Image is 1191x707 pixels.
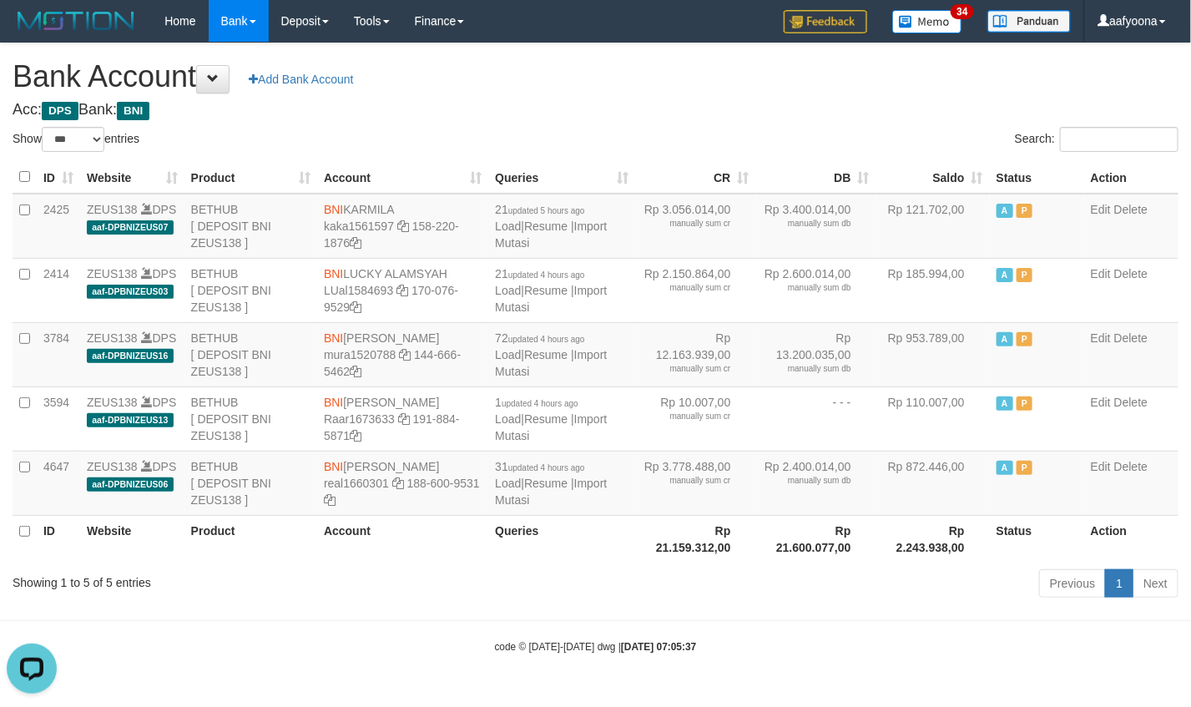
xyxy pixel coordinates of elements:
a: ZEUS138 [87,396,138,409]
a: Load [495,284,521,297]
a: Copy mura1520788 to clipboard [399,348,411,361]
span: Active [997,396,1013,411]
a: Import Mutasi [495,220,607,250]
td: BETHUB [ DEPOSIT BNI ZEUS138 ] [184,451,317,515]
a: Copy 1446665462 to clipboard [350,365,361,378]
th: DB: activate to sort column ascending [756,161,876,194]
div: manually sum db [763,282,851,294]
span: updated 4 hours ago [508,463,585,472]
span: 31 [495,460,584,473]
th: Queries: activate to sort column ascending [488,161,635,194]
span: BNI [117,102,149,120]
th: Rp 21.159.312,00 [635,515,755,563]
th: Rp 21.600.077,00 [756,515,876,563]
span: updated 5 hours ago [508,206,585,215]
label: Show entries [13,127,139,152]
th: Saldo: activate to sort column ascending [876,161,990,194]
img: Feedback.jpg [784,10,867,33]
td: 2425 [37,194,80,259]
a: Copy kaka1561597 to clipboard [397,220,409,233]
span: Active [997,332,1013,346]
a: LUal1584693 [324,284,393,297]
td: Rp 3.778.488,00 [635,451,755,515]
div: manually sum cr [642,411,730,422]
th: ID: activate to sort column ascending [37,161,80,194]
td: - - - [756,386,876,451]
td: Rp 10.007,00 [635,386,755,451]
th: Website: activate to sort column ascending [80,161,184,194]
span: 72 [495,331,584,345]
a: Previous [1039,569,1106,598]
td: Rp 110.007,00 [876,386,990,451]
label: Search: [1015,127,1178,152]
a: Load [495,348,521,361]
span: updated 4 hours ago [508,270,585,280]
a: Add Bank Account [238,65,364,93]
h1: Bank Account [13,60,1178,93]
a: Edit [1091,396,1111,409]
div: manually sum cr [642,282,730,294]
th: CR: activate to sort column ascending [635,161,755,194]
a: ZEUS138 [87,331,138,345]
th: Product: activate to sort column ascending [184,161,317,194]
td: [PERSON_NAME] 191-884-5871 [317,386,488,451]
a: Import Mutasi [495,412,607,442]
div: manually sum cr [642,218,730,230]
th: Account [317,515,488,563]
td: 3594 [37,386,80,451]
span: | | [495,203,607,250]
a: Next [1133,569,1178,598]
td: Rp 872.446,00 [876,451,990,515]
a: Edit [1091,331,1111,345]
a: Resume [524,412,568,426]
div: Showing 1 to 5 of 5 entries [13,568,484,591]
td: Rp 13.200.035,00 [756,322,876,386]
th: Action [1084,161,1178,194]
a: Import Mutasi [495,284,607,314]
img: MOTION_logo.png [13,8,139,33]
span: | | [495,396,607,442]
td: 2414 [37,258,80,322]
th: Queries [488,515,635,563]
span: | | [495,331,607,378]
strong: [DATE] 07:05:37 [621,641,696,653]
span: Active [997,461,1013,475]
span: BNI [324,267,343,280]
a: 1 [1105,569,1133,598]
input: Search: [1060,127,1178,152]
a: Edit [1091,203,1111,216]
a: Copy 1700769529 to clipboard [350,300,361,314]
div: manually sum db [763,218,851,230]
th: Website [80,515,184,563]
a: Copy LUal1584693 to clipboard [396,284,408,297]
span: aaf-DPBNIZEUS06 [87,477,174,492]
a: Import Mutasi [495,348,607,378]
select: Showentries [42,127,104,152]
th: Status [990,515,1084,563]
span: aaf-DPBNIZEUS03 [87,285,174,299]
span: aaf-DPBNIZEUS07 [87,220,174,235]
a: Delete [1114,203,1148,216]
span: BNI [324,203,343,216]
td: Rp 12.163.939,00 [635,322,755,386]
a: Copy Raar1673633 to clipboard [398,412,410,426]
td: DPS [80,322,184,386]
a: Copy 1886009531 to clipboard [324,493,336,507]
button: Open LiveChat chat widget [7,7,57,57]
small: code © [DATE]-[DATE] dwg | [495,641,697,653]
span: Paused [1017,396,1033,411]
td: Rp 3.056.014,00 [635,194,755,259]
span: 21 [495,267,584,280]
td: BETHUB [ DEPOSIT BNI ZEUS138 ] [184,258,317,322]
div: manually sum db [763,475,851,487]
a: Resume [524,348,568,361]
div: manually sum cr [642,363,730,375]
a: Delete [1114,460,1148,473]
td: Rp 2.600.014,00 [756,258,876,322]
td: Rp 2.400.014,00 [756,451,876,515]
span: DPS [42,102,78,120]
a: Edit [1091,460,1111,473]
td: [PERSON_NAME] 144-666-5462 [317,322,488,386]
div: manually sum cr [642,475,730,487]
div: manually sum db [763,363,851,375]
